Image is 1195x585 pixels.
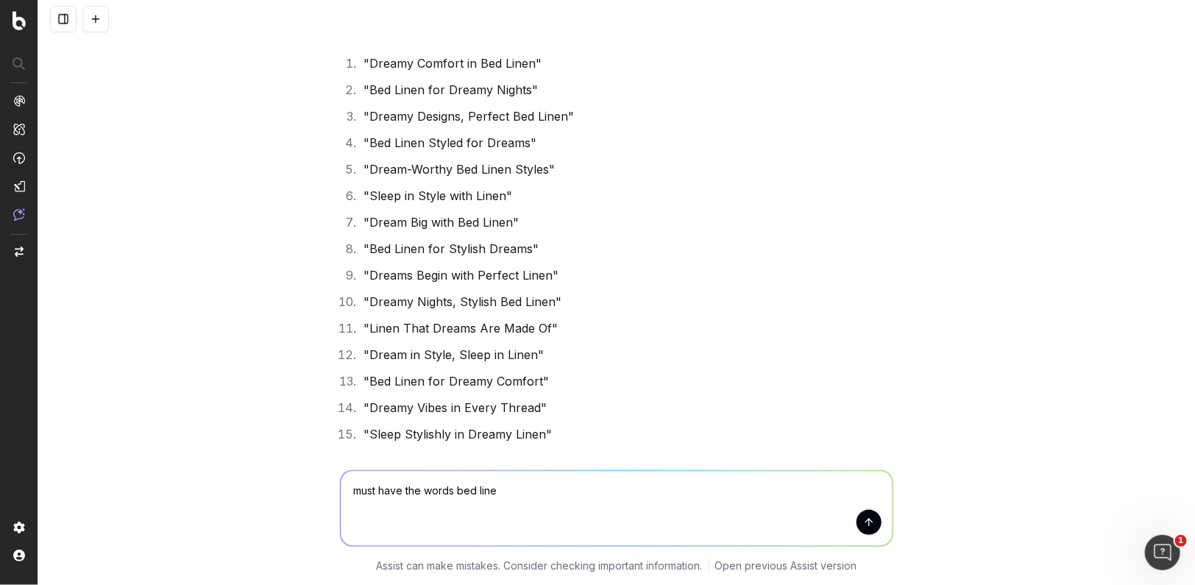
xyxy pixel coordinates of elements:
[359,185,893,206] li: "Sleep in Style with Linen"
[359,424,893,444] li: "Sleep Stylishly in Dreamy Linen"
[341,471,893,546] textarea: must have the words bed li
[13,522,25,533] img: Setting
[13,152,25,164] img: Activation
[13,180,25,192] img: Studio
[359,79,893,100] li: "Bed Linen for Dreamy Nights"
[15,247,24,257] img: Switch project
[13,208,25,221] img: Assist
[359,132,893,153] li: "Bed Linen Styled for Dreams"
[359,318,893,338] li: "Linen That Dreams Are Made Of"
[1175,535,1187,547] span: 1
[377,559,703,573] p: Assist can make mistakes. Consider checking important information.
[359,371,893,391] li: "Bed Linen for Dreamy Comfort"
[359,291,893,312] li: "Dreamy Nights, Stylish Bed Linen"
[359,265,893,286] li: "Dreams Begin with Perfect Linen"
[1145,535,1180,570] iframe: Intercom live chat
[13,550,25,561] img: My account
[715,559,857,573] a: Open previous Assist version
[13,11,26,30] img: Botify logo
[359,159,893,180] li: "Dream-Worthy Bed Linen Styles"
[359,238,893,259] li: "Bed Linen for Stylish Dreams"
[359,344,893,365] li: "Dream in Style, Sleep in Linen"
[359,53,893,74] li: "Dreamy Comfort in Bed Linen"
[359,106,893,127] li: "Dreamy Designs, Perfect Bed Linen"
[13,95,25,107] img: Analytics
[359,397,893,418] li: "Dreamy Vibes in Every Thread"
[13,123,25,135] img: Intelligence
[359,212,893,233] li: "Dream Big with Bed Linen"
